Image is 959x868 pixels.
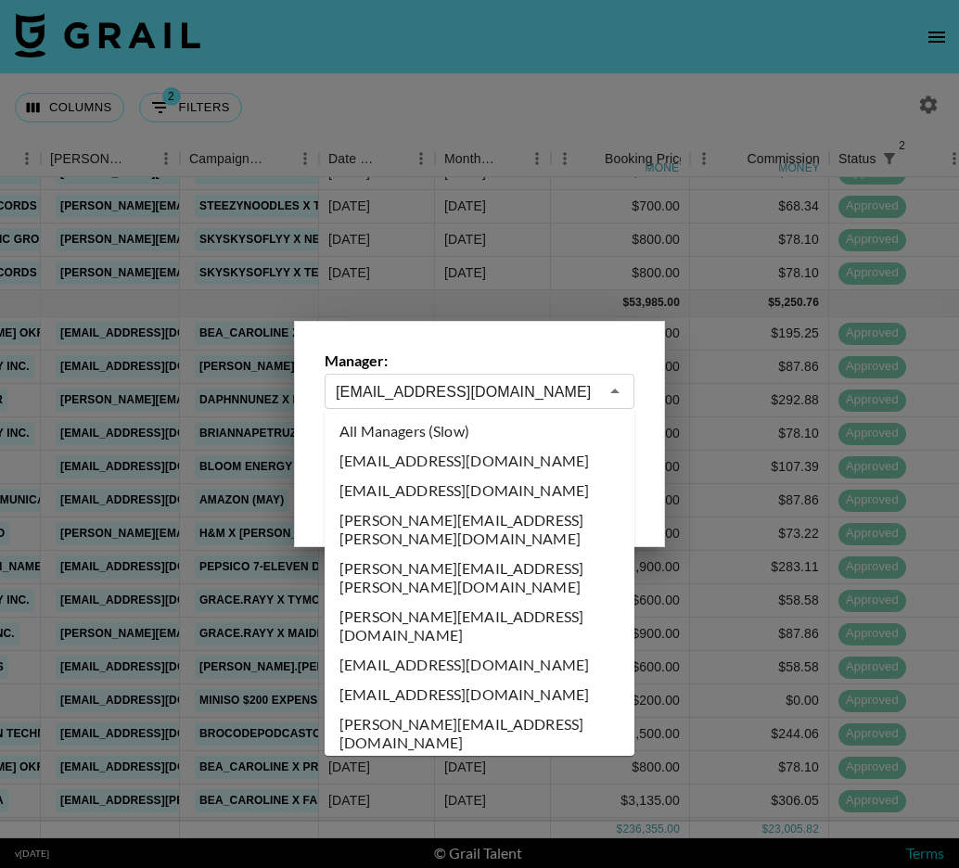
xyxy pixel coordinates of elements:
[325,554,634,602] li: [PERSON_NAME][EMAIL_ADDRESS][PERSON_NAME][DOMAIN_NAME]
[602,378,628,404] button: Close
[325,476,634,505] li: [EMAIL_ADDRESS][DOMAIN_NAME]
[325,650,634,680] li: [EMAIL_ADDRESS][DOMAIN_NAME]
[325,351,634,370] label: Manager:
[325,680,634,709] li: [EMAIL_ADDRESS][DOMAIN_NAME]
[325,505,634,554] li: [PERSON_NAME][EMAIL_ADDRESS][PERSON_NAME][DOMAIN_NAME]
[325,446,634,476] li: [EMAIL_ADDRESS][DOMAIN_NAME]
[325,416,634,446] li: All Managers (Slow)
[325,709,634,758] li: [PERSON_NAME][EMAIL_ADDRESS][DOMAIN_NAME]
[325,602,634,650] li: [PERSON_NAME][EMAIL_ADDRESS][DOMAIN_NAME]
